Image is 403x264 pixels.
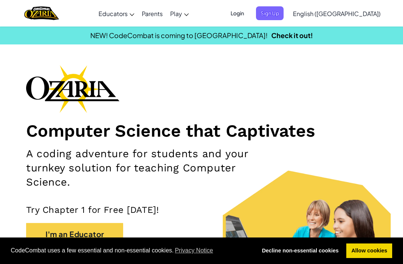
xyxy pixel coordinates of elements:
[26,65,119,113] img: Ozaria branding logo
[346,243,392,258] a: allow cookies
[26,204,377,215] p: Try Chapter 1 for Free [DATE]!
[24,6,59,21] a: Ozaria by CodeCombat logo
[95,3,138,24] a: Educators
[289,3,384,24] a: English ([GEOGRAPHIC_DATA])
[170,10,182,18] span: Play
[26,223,123,245] button: I'm an Educator
[257,243,344,258] a: deny cookies
[26,120,377,141] h1: Computer Science that Captivates
[166,3,193,24] a: Play
[90,31,268,40] span: NEW! CodeCombat is coming to [GEOGRAPHIC_DATA]!
[26,147,261,189] h2: A coding adventure for students and your turnkey solution for teaching Computer Science.
[138,3,166,24] a: Parents
[271,31,313,40] a: Check it out!
[256,6,284,20] button: Sign Up
[174,245,215,256] a: learn more about cookies
[99,10,128,18] span: Educators
[293,10,381,18] span: English ([GEOGRAPHIC_DATA])
[226,6,249,20] button: Login
[11,245,251,256] span: CodeCombat uses a few essential and non-essential cookies.
[24,6,59,21] img: Home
